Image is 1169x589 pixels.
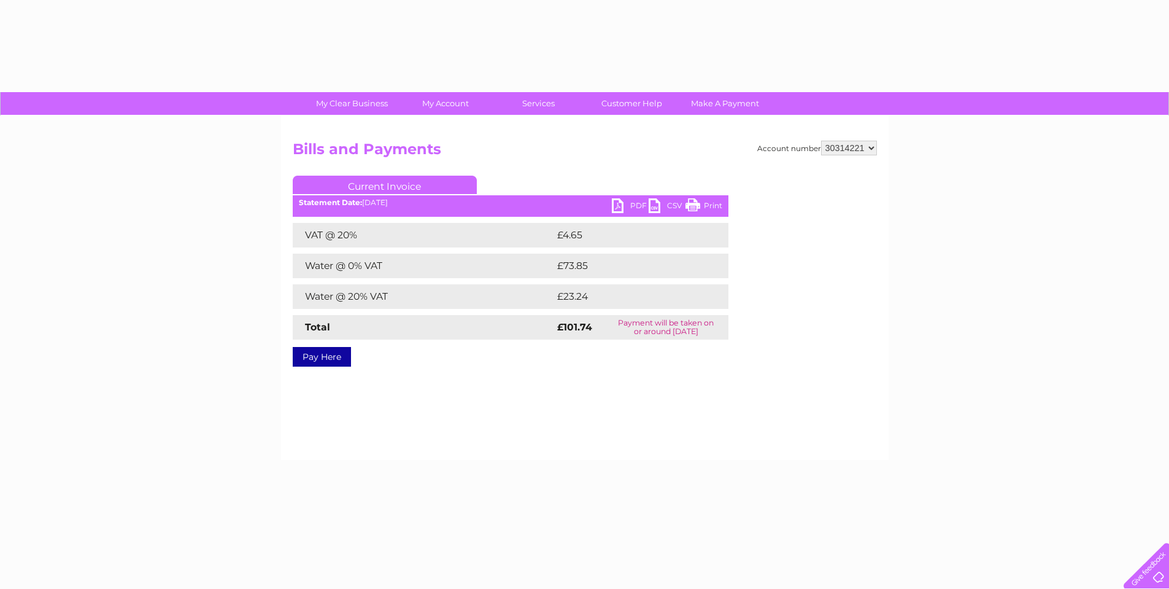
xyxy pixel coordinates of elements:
[554,284,703,309] td: £23.24
[612,198,649,216] a: PDF
[604,315,728,340] td: Payment will be taken on or around [DATE]
[293,254,554,278] td: Water @ 0% VAT
[685,198,722,216] a: Print
[293,284,554,309] td: Water @ 20% VAT
[557,321,592,333] strong: £101.74
[488,92,589,115] a: Services
[293,176,477,194] a: Current Invoice
[757,141,877,155] div: Account number
[293,347,351,367] a: Pay Here
[293,141,877,164] h2: Bills and Payments
[554,254,703,278] td: £73.85
[649,198,685,216] a: CSV
[674,92,776,115] a: Make A Payment
[293,223,554,248] td: VAT @ 20%
[299,198,362,207] b: Statement Date:
[581,92,682,115] a: Customer Help
[301,92,403,115] a: My Clear Business
[395,92,496,115] a: My Account
[293,198,728,207] div: [DATE]
[305,321,330,333] strong: Total
[554,223,700,248] td: £4.65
